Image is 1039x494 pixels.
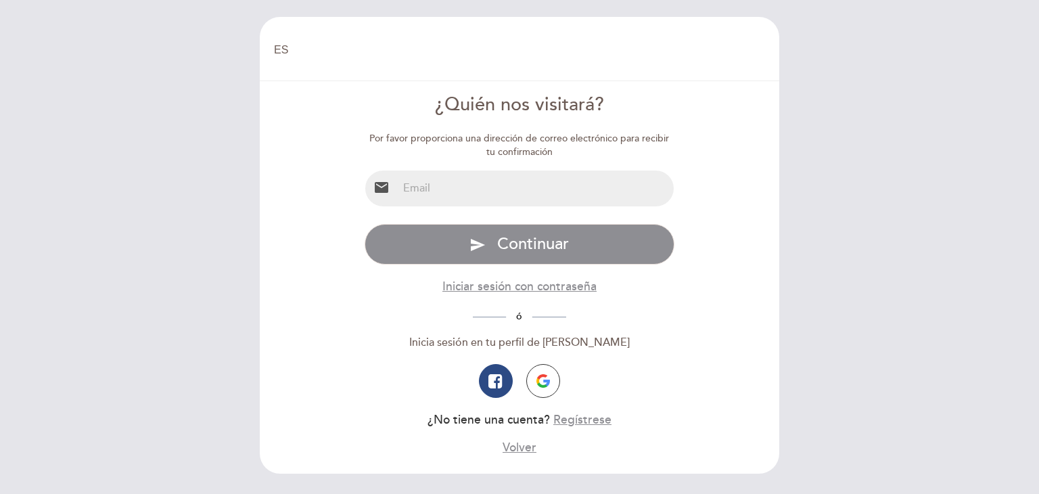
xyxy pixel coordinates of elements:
span: ¿No tiene una cuenta? [428,413,550,427]
div: Por favor proporciona una dirección de correo electrónico para recibir tu confirmación [365,132,675,159]
i: send [469,237,486,253]
i: email [373,179,390,196]
img: icon-google.png [536,374,550,388]
span: Continuar [497,234,569,254]
button: Volver [503,439,536,456]
button: send Continuar [365,224,675,265]
div: Inicia sesión en tu perfil de [PERSON_NAME] [365,335,675,351]
input: Email [398,171,674,206]
span: ó [506,311,532,322]
button: Iniciar sesión con contraseña [442,278,597,295]
button: Regístrese [553,411,611,428]
div: ¿Quién nos visitará? [365,92,675,118]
